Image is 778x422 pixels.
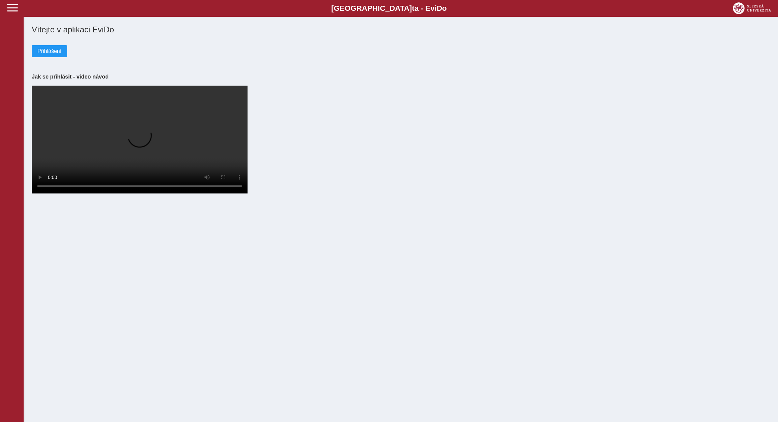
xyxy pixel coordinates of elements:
video: Your browser does not support the video tag. [32,86,248,193]
span: D [437,4,442,12]
span: Přihlášení [37,48,61,54]
img: logo_web_su.png [733,2,771,14]
b: [GEOGRAPHIC_DATA] a - Evi [20,4,758,13]
button: Přihlášení [32,45,67,57]
h1: Vítejte v aplikaci EviDo [32,25,770,34]
span: t [412,4,414,12]
h3: Jak se přihlásit - video návod [32,73,770,80]
span: o [442,4,447,12]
